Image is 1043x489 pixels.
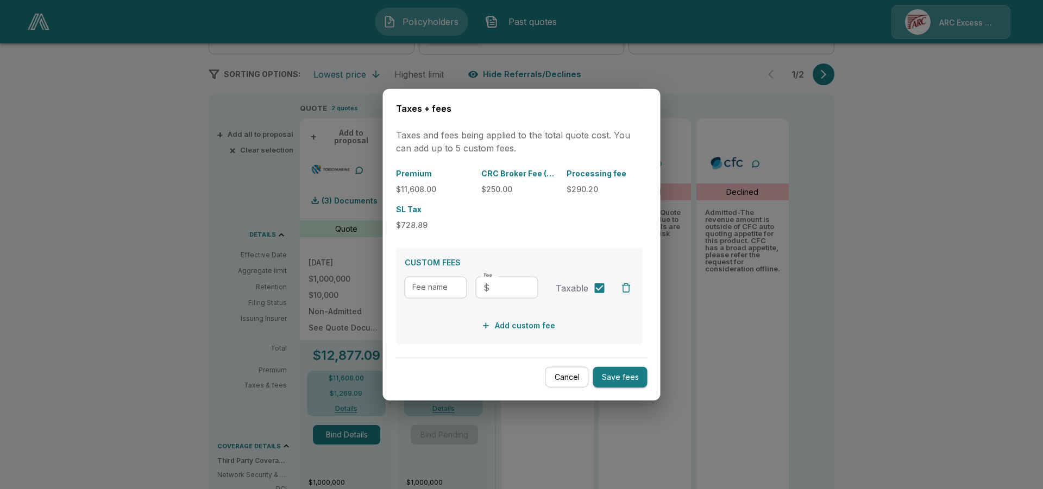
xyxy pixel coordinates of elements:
p: $ [483,281,489,294]
p: $728.89 [396,219,473,231]
p: $250.00 [481,183,558,195]
p: Premium [396,168,473,179]
button: Save fees [593,366,648,388]
button: Add custom fee [480,316,560,336]
p: $11,608.00 [396,183,473,195]
h6: Taxes + fees [396,101,648,116]
button: Cancel [545,366,589,388]
label: Fee [483,272,493,279]
p: CRC Broker Fee (Surplus Lines) [481,168,558,179]
p: CUSTOM FEES [405,257,634,268]
span: Taxable [556,282,588,295]
p: Taxes and fees being applied to the total quote cost. You can add up to 5 custom fees. [396,129,648,155]
p: $290.20 [567,183,643,195]
p: SL Tax [396,204,473,215]
p: Processing fee [567,168,643,179]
